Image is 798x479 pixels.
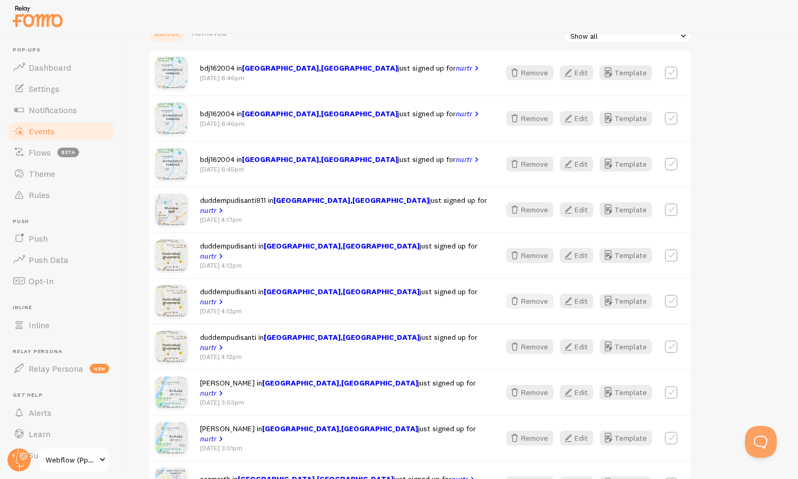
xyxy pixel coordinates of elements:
[155,377,187,408] img: Kolkata-West_Bengal-India.png
[6,57,116,78] a: Dashboard
[200,241,478,261] span: duddempudisanti in just signed up for
[321,109,398,118] span: [GEOGRAPHIC_DATA]
[560,294,593,309] button: Edit
[11,3,64,30] img: fomo-relay-logo-orange.svg
[6,78,116,99] a: Settings
[321,155,398,164] span: [GEOGRAPHIC_DATA]
[200,332,478,352] span: duddempudisanti in just signed up for
[200,251,216,261] em: nurtr
[560,111,593,126] button: Edit
[38,447,110,473] a: Webflow (Ppdev)
[560,431,593,446] button: Edit
[600,339,652,354] button: Template
[155,331,187,363] img: Hyderabad-Telangana-India.png
[200,287,478,306] span: duddempudisanti in just signed up for
[200,195,487,215] span: duddempudisanti811 in just signed up for
[6,270,116,292] a: Opt-In
[264,332,341,342] span: [GEOGRAPHIC_DATA]
[6,121,116,142] a: Events
[506,248,553,263] button: Remove
[506,65,553,80] button: Remove
[242,155,319,164] span: [GEOGRAPHIC_DATA]
[200,73,481,82] p: [DATE] 6:46pm
[343,332,420,342] span: [GEOGRAPHIC_DATA]
[506,111,553,126] button: Remove
[6,444,116,466] a: Support
[560,339,593,354] button: Edit
[506,294,553,309] button: Remove
[13,218,116,225] span: Push
[155,422,187,454] img: Kolkata-West_Bengal-India.png
[560,294,600,309] a: Edit
[273,195,429,205] strong: ,
[242,63,319,73] span: [GEOGRAPHIC_DATA]
[13,47,116,54] span: Pop-ups
[264,287,420,296] strong: ,
[506,431,553,446] button: Remove
[560,248,593,263] button: Edit
[262,378,418,388] strong: ,
[200,206,216,215] em: nurtr
[200,165,481,174] p: [DATE] 6:45pm
[242,109,398,118] strong: ,
[560,202,600,217] a: Edit
[200,443,487,452] p: [DATE] 3:01pm
[242,109,319,118] span: [GEOGRAPHIC_DATA]
[13,304,116,311] span: Inline
[600,111,652,126] button: Template
[600,385,652,400] button: Template
[200,63,481,73] span: bdj162004 in just signed up for
[6,402,116,423] a: Alerts
[29,147,51,158] span: Flows
[155,102,187,134] img: Ahmedabad-Gujarat-India.png
[13,392,116,399] span: Get Help
[6,163,116,184] a: Theme
[29,254,68,265] span: Push Data
[90,364,109,373] span: new
[29,126,55,136] span: Events
[6,358,116,379] a: Relay Persona new
[29,429,50,439] span: Learn
[29,320,49,330] span: Inline
[29,190,50,200] span: Rules
[341,424,418,433] span: [GEOGRAPHIC_DATA]
[200,215,487,224] p: [DATE] 4:17pm
[200,155,481,164] span: bdj162004 in just signed up for
[600,157,652,172] button: Template
[600,202,652,217] button: Template
[560,111,600,126] a: Edit
[321,63,398,73] span: [GEOGRAPHIC_DATA]
[456,63,472,73] em: nurtr
[273,195,350,205] span: [GEOGRAPHIC_DATA]
[242,155,398,164] strong: ,
[264,332,420,342] strong: ,
[506,339,553,354] button: Remove
[155,285,187,317] img: Hyderabad-Telangana-India.png
[560,339,600,354] a: Edit
[456,155,472,164] em: nurtr
[6,249,116,270] a: Push Data
[560,385,593,400] button: Edit
[6,142,116,163] a: Flows beta
[155,239,187,271] img: Hyderabad-Telangana-India.png
[29,105,77,115] span: Notifications
[506,157,553,172] button: Remove
[560,157,593,172] button: Edit
[29,168,55,179] span: Theme
[200,352,487,361] p: [DATE] 4:12pm
[6,314,116,336] a: Inline
[200,424,476,443] span: [PERSON_NAME] in just signed up for
[262,424,339,433] span: [GEOGRAPHIC_DATA]
[29,83,59,94] span: Settings
[600,248,652,263] button: Template
[6,184,116,206] a: Rules
[343,287,420,296] span: [GEOGRAPHIC_DATA]
[155,57,187,89] img: Ahmedabad-Gujarat-India.png
[200,109,481,118] span: bdj162004 in just signed up for
[46,454,96,466] span: Webflow (Ppdev)
[560,202,593,217] button: Edit
[600,294,652,309] a: Template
